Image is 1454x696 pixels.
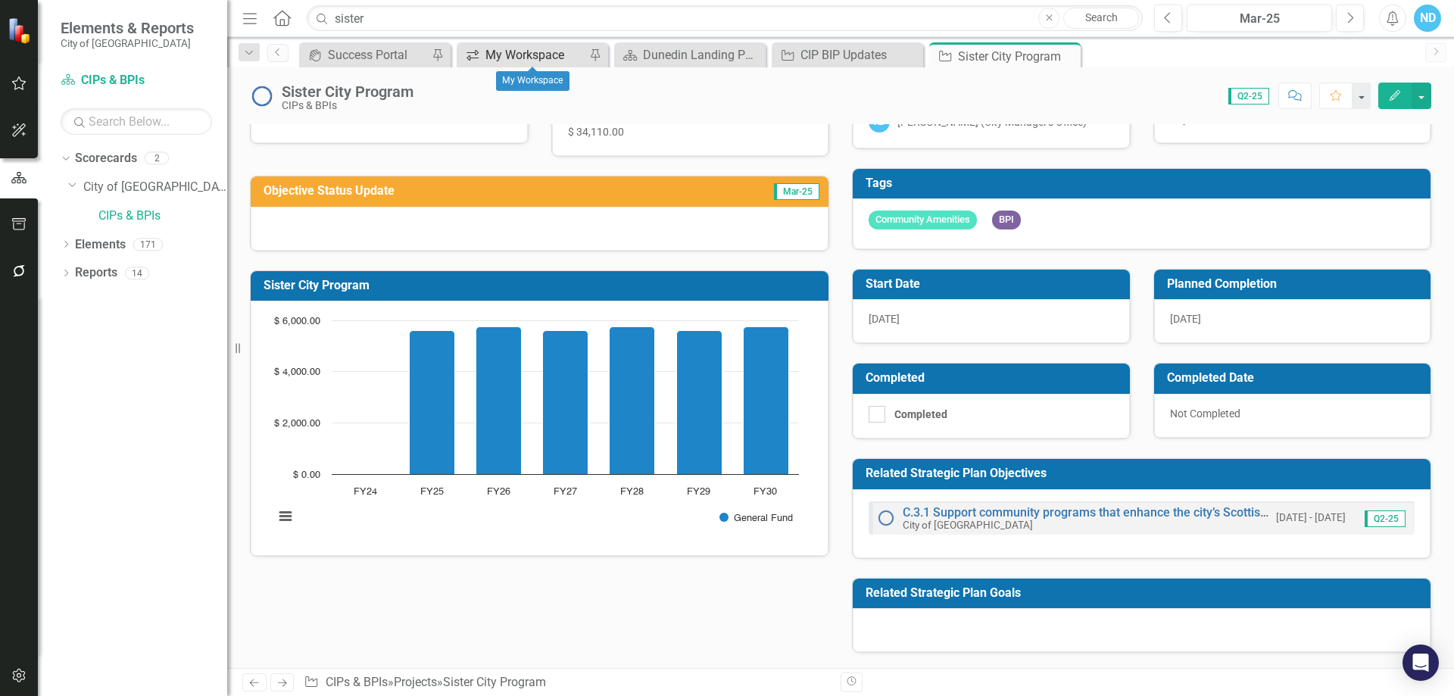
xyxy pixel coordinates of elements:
[328,45,428,64] div: Success Portal
[75,264,117,282] a: Reports
[326,675,388,689] a: CIPs & BPIs
[83,179,227,196] a: City of [GEOGRAPHIC_DATA]
[754,487,777,497] text: FY30
[1228,88,1269,105] span: Q2-25
[496,71,569,91] div: My Workspace
[307,5,1143,32] input: Search ClearPoint...
[1414,5,1441,32] button: ND
[877,509,895,527] img: Not Started
[1276,510,1346,525] small: [DATE] - [DATE]
[282,100,413,111] div: CIPs & BPIs
[958,47,1077,66] div: Sister City Program
[866,586,1423,600] h3: Related Strategic Plan Goals
[1365,510,1406,527] span: Q2-25
[543,331,588,475] path: FY27, 5,610. General Fund.
[775,45,919,64] a: CIP BIP Updates
[267,313,813,540] div: Chart. Highcharts interactive chart.
[800,45,919,64] div: CIP BIP Updates
[774,183,819,200] span: Mar-25
[443,675,546,689] div: Sister City Program
[1403,645,1439,681] div: Open Intercom Messenger
[869,313,900,325] span: [DATE]
[133,238,163,251] div: 171
[476,327,522,475] path: FY26, 5,760. General Fund.
[903,519,1033,531] small: City of [GEOGRAPHIC_DATA]
[869,211,977,229] span: Community Amenities
[75,236,126,254] a: Elements
[304,674,829,691] div: » »
[274,419,320,429] text: $ 2,000.00
[568,126,624,138] span: $ 34,110.00
[554,487,577,497] text: FY27
[1170,113,1249,125] span: City Commission
[420,487,444,497] text: FY25
[354,487,377,497] text: FY24
[61,72,212,89] a: CIPs & BPIs
[61,108,212,135] input: Search Below...
[485,45,585,64] div: My Workspace
[618,45,762,64] a: Dunedin Landing Page
[293,470,320,480] text: $ 0.00
[410,331,455,475] path: FY25, 5,610. General Fund.
[620,487,644,497] text: FY28
[1167,277,1424,291] h3: Planned Completion
[267,313,807,540] svg: Interactive chart
[61,19,194,37] span: Elements & Reports
[274,367,320,377] text: $ 4,000.00
[866,277,1122,291] h3: Start Date
[487,487,510,497] text: FY26
[394,675,437,689] a: Projects
[677,331,722,475] path: FY29, 5,610. General Fund.
[866,176,1423,190] h3: Tags
[687,487,710,497] text: FY29
[460,45,585,64] a: My Workspace
[866,467,1423,480] h3: Related Strategic Plan Objectives
[8,17,34,44] img: ClearPoint Strategy
[1154,394,1431,438] div: Not Completed
[75,150,137,167] a: Scorecards
[125,267,149,279] div: 14
[145,152,169,165] div: 2
[275,506,296,527] button: View chart menu, Chart
[1063,8,1139,29] a: Search
[1170,313,1201,325] span: [DATE]
[61,37,194,49] small: City of [GEOGRAPHIC_DATA]
[98,208,227,225] a: CIPs & BPIs
[264,279,821,292] h3: Sister City Program
[274,317,320,326] text: $ 6,000.00
[1192,10,1327,28] div: Mar-25
[1187,5,1332,32] button: Mar-25
[643,45,762,64] div: Dunedin Landing Page
[250,84,274,108] img: Not Started
[719,512,793,523] button: Show General Fund
[1167,371,1424,385] h3: Completed Date
[282,83,413,100] div: Sister City Program
[903,505,1359,520] a: C.3.1 Support community programs that enhance the city’s Scottish cultural heritage
[744,327,789,475] path: FY30, 5,760. General Fund.
[264,184,674,198] h3: Objective Status Update
[303,45,428,64] a: Success Portal
[866,371,1122,385] h3: Completed
[992,211,1021,229] span: BPI
[610,327,655,475] path: FY28, 5,760. General Fund.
